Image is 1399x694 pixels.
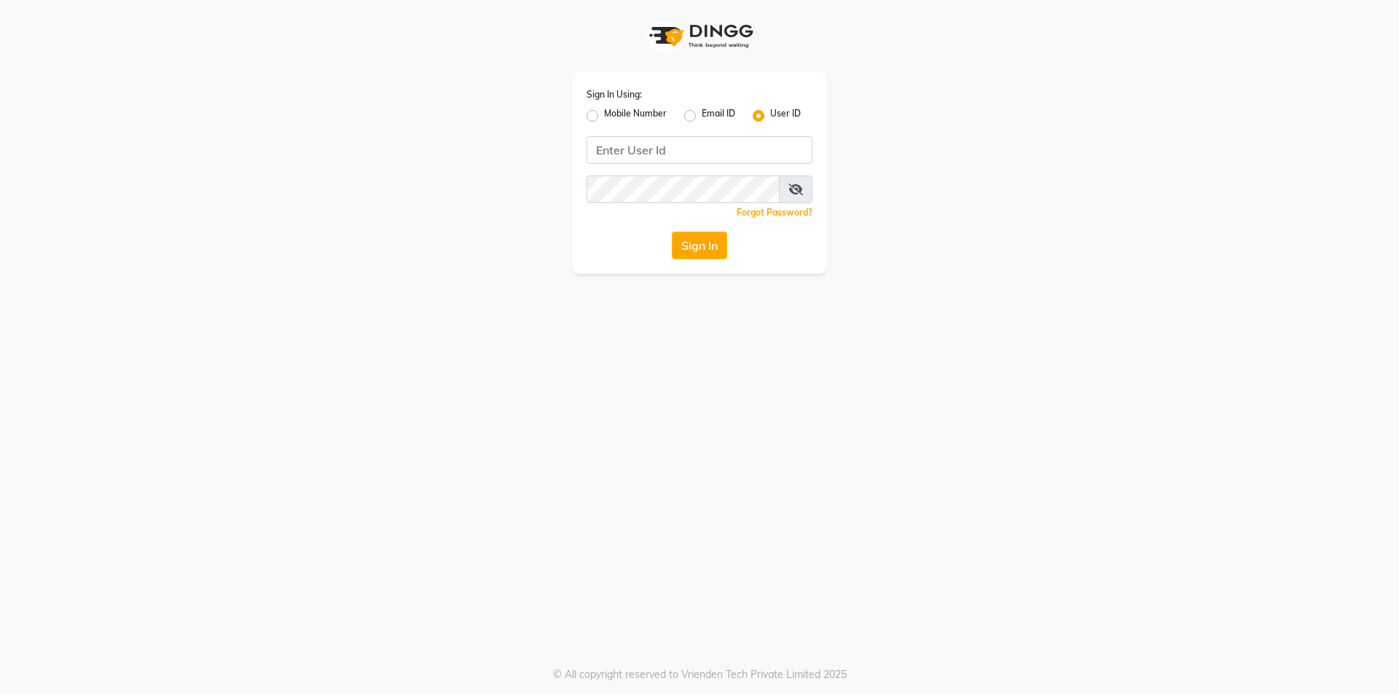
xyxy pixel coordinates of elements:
label: Sign In Using: [587,88,642,101]
input: Username [587,136,812,164]
label: User ID [770,107,801,125]
input: Username [587,176,780,203]
button: Sign In [672,232,727,259]
a: Forgot Password? [737,207,812,218]
img: logo1.svg [641,15,758,58]
label: Mobile Number [604,107,667,125]
label: Email ID [702,107,735,125]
